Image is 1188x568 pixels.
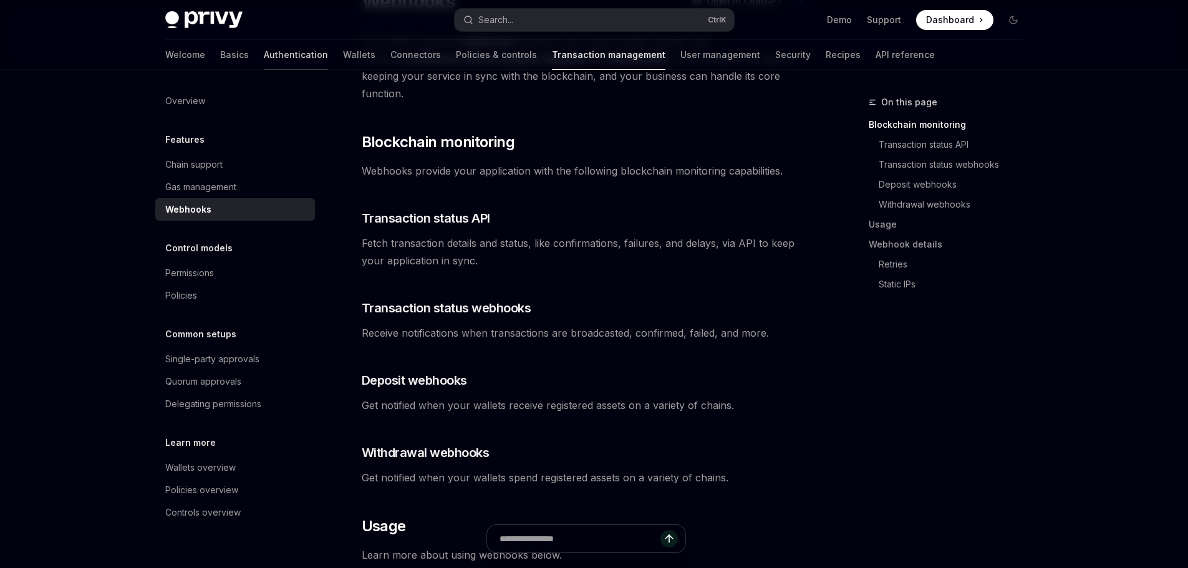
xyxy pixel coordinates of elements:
a: Support [867,14,901,26]
a: Connectors [390,40,441,70]
a: Transaction status API [879,135,1033,155]
span: Dashboard [926,14,974,26]
div: Controls overview [165,505,241,520]
a: Policies [155,284,315,307]
span: Withdrawal webhooks [362,444,490,461]
div: Search... [478,12,513,27]
h5: Control models [165,241,233,256]
a: Recipes [826,40,861,70]
a: Blockchain monitoring [869,115,1033,135]
span: Transaction status webhooks [362,299,531,317]
a: Wallets [343,40,375,70]
a: User management [680,40,760,70]
a: Withdrawal webhooks [879,195,1033,214]
a: Welcome [165,40,205,70]
span: Receive notifications when transactions are broadcasted, confirmed, failed, and more. [362,324,811,342]
a: Transaction management [552,40,665,70]
a: Delegating permissions [155,393,315,415]
span: On this page [881,95,937,110]
div: Quorum approvals [165,374,241,389]
a: Webhook details [869,234,1033,254]
a: Policies overview [155,479,315,501]
span: Get notified when your wallets spend registered assets on a variety of chains. [362,469,811,486]
span: Fetch transaction details and status, like confirmations, failures, and delays, via API to keep y... [362,234,811,269]
button: Search...CtrlK [455,9,734,31]
span: Ctrl K [708,15,727,25]
button: Send message [660,530,678,547]
div: Webhooks [165,202,211,217]
div: Policies overview [165,483,238,498]
span: Usage [362,516,406,536]
div: Gas management [165,180,236,195]
a: Single-party approvals [155,348,315,370]
a: Policies & controls [456,40,537,70]
span: Deposit webhooks [362,372,467,389]
a: Dashboard [916,10,993,30]
a: API reference [876,40,935,70]
a: Static IPs [879,274,1033,294]
a: Deposit webhooks [879,175,1033,195]
div: Policies [165,288,197,303]
span: Transaction status API [362,209,490,227]
h5: Features [165,132,205,147]
img: dark logo [165,11,243,29]
button: Toggle dark mode [1003,10,1023,30]
a: Controls overview [155,501,315,524]
a: Authentication [264,40,328,70]
div: Wallets overview [165,460,236,475]
a: Basics [220,40,249,70]
a: Transaction status webhooks [879,155,1033,175]
a: Quorum approvals [155,370,315,393]
div: Overview [165,94,205,108]
a: Retries [879,254,1033,274]
a: Chain support [155,153,315,176]
div: Delegating permissions [165,397,261,412]
a: Gas management [155,176,315,198]
a: Security [775,40,811,70]
div: Permissions [165,266,214,281]
h5: Learn more [165,435,216,450]
div: Chain support [165,157,223,172]
a: Demo [827,14,852,26]
span: Webhooks provide your application with the following blockchain monitoring capabilities. [362,162,811,180]
a: Wallets overview [155,456,315,479]
span: Blockchain monitoring [362,132,514,152]
a: Usage [869,214,1033,234]
a: Permissions [155,262,315,284]
a: Overview [155,90,315,112]
a: Webhooks [155,198,315,221]
span: Get notified when your wallets receive registered assets on a variety of chains. [362,397,811,414]
div: Single-party approvals [165,352,259,367]
h5: Common setups [165,327,236,342]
